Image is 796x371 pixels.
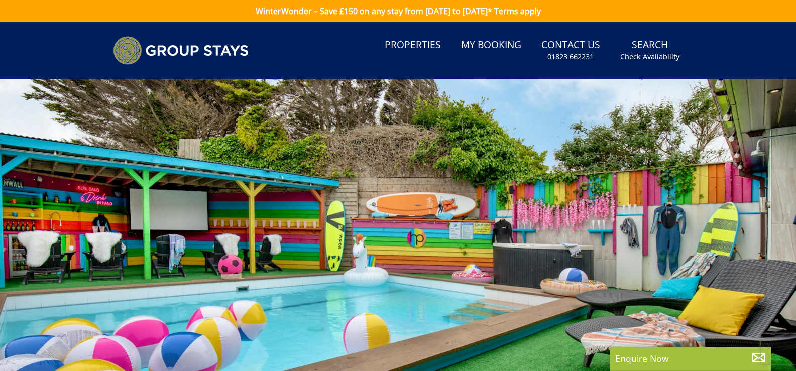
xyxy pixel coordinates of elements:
[457,34,525,57] a: My Booking
[381,34,445,57] a: Properties
[547,52,594,62] small: 01823 662231
[620,52,679,62] small: Check Availability
[615,352,766,365] p: Enquire Now
[113,36,249,65] img: Group Stays
[616,34,684,67] a: SearchCheck Availability
[537,34,604,67] a: Contact Us01823 662231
